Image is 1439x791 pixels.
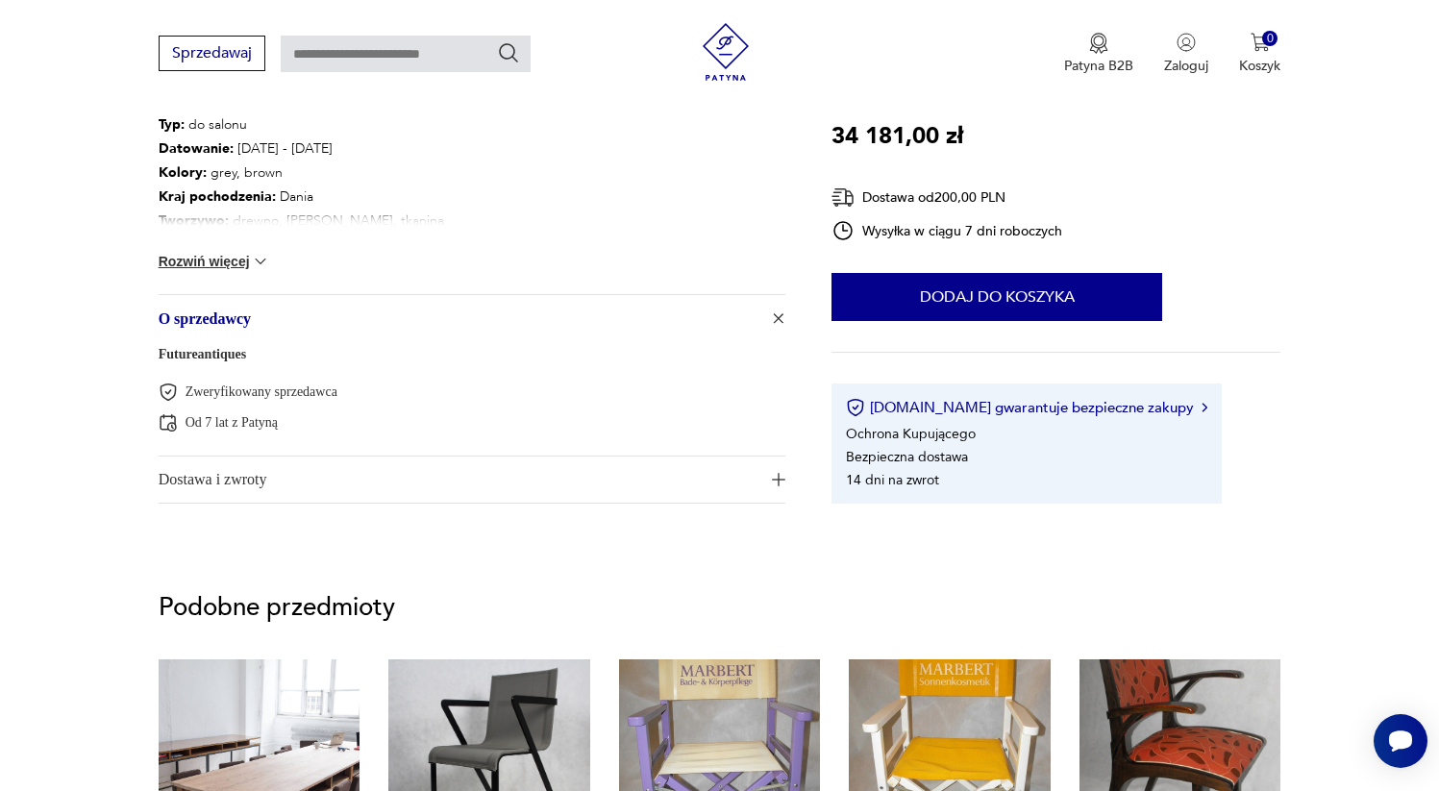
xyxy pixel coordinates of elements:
[1202,403,1207,412] img: Ikona strzałki w prawo
[159,596,1281,619] p: Podobne przedmioty
[186,413,278,432] p: Od 7 lat z Patyną
[1177,33,1196,52] img: Ikonka użytkownika
[697,23,755,81] img: Patyna - sklep z meblami i dekoracjami vintage
[159,163,207,182] b: Kolory :
[1262,31,1278,47] div: 0
[846,398,865,417] img: Ikona certyfikatu
[831,185,855,210] img: Ikona dostawy
[159,383,178,402] img: Zweryfikowany sprzedawca
[831,273,1162,321] button: Dodaj do koszyka
[159,252,270,271] button: Rozwiń więcej
[159,457,786,503] button: Ikona plusaDostawa i zwroty
[159,413,178,433] img: Od 7 lat z Patyną
[1239,57,1280,75] p: Koszyk
[1064,57,1133,75] p: Patyna B2B
[251,252,270,271] img: chevron down
[497,41,520,64] button: Szukaj
[159,36,265,71] button: Sprzedawaj
[159,457,759,503] span: Dostawa i zwroty
[1239,33,1280,75] button: 0Koszyk
[846,398,1206,417] button: [DOMAIN_NAME] gwarantuje bezpieczne zakupy
[159,211,229,230] b: Tworzywo :
[1374,714,1427,768] iframe: Smartsupp widget button
[159,115,185,134] b: Typ :
[1164,33,1208,75] button: Zaloguj
[159,185,569,209] p: Dania
[831,219,1062,242] div: Wysyłka w ciągu 7 dni roboczych
[159,187,276,206] b: Kraj pochodzenia :
[1064,33,1133,75] a: Ikona medaluPatyna B2B
[186,383,337,401] p: Zweryfikowany sprzedawca
[159,209,569,233] p: drewno, [PERSON_NAME], tkanina
[1089,33,1108,54] img: Ikona medalu
[846,425,976,443] li: Ochrona Kupującego
[1164,57,1208,75] p: Zaloguj
[846,471,939,489] li: 14 dni na zwrot
[1064,33,1133,75] button: Patyna B2B
[159,161,569,185] p: grey, brown
[159,48,265,62] a: Sprzedawaj
[159,136,569,161] p: [DATE] - [DATE]
[159,295,786,341] button: Ikona plusaO sprzedawcy
[846,448,968,466] li: Bezpieczna dostawa
[159,341,786,456] div: Ikona plusaO sprzedawcy
[769,309,788,328] img: Ikona plusa
[831,118,963,155] p: 34 181,00 zł
[159,347,247,361] a: Futureantiques
[1251,33,1270,52] img: Ikona koszyka
[159,139,234,158] b: Datowanie :
[159,295,759,341] span: O sprzedawcy
[159,112,569,136] p: do salonu
[772,473,785,486] img: Ikona plusa
[831,185,1062,210] div: Dostawa od 200,00 PLN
